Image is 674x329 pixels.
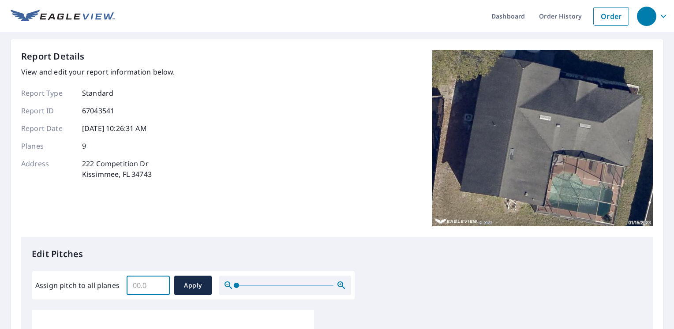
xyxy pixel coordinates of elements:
[82,123,147,134] p: [DATE] 10:26:31 AM
[21,141,74,151] p: Planes
[32,247,642,261] p: Edit Pitches
[82,141,86,151] p: 9
[82,88,113,98] p: Standard
[35,280,120,291] label: Assign pitch to all planes
[21,105,74,116] p: Report ID
[181,280,205,291] span: Apply
[21,158,74,179] p: Address
[593,7,629,26] a: Order
[82,158,152,179] p: 222 Competition Dr Kissimmee, FL 34743
[174,276,212,295] button: Apply
[82,105,114,116] p: 67043541
[21,67,175,77] p: View and edit your report information below.
[127,273,170,298] input: 00.0
[21,123,74,134] p: Report Date
[21,88,74,98] p: Report Type
[432,50,653,226] img: Top image
[21,50,85,63] p: Report Details
[11,10,115,23] img: EV Logo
